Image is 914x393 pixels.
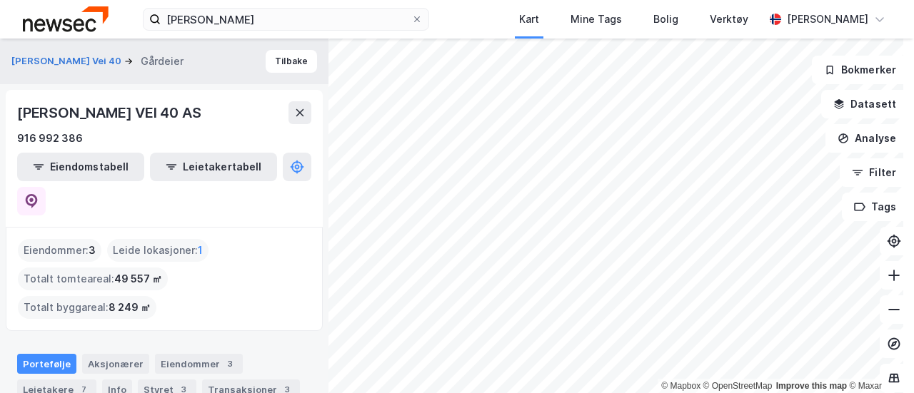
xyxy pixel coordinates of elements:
button: Bokmerker [812,56,908,84]
button: Datasett [821,90,908,118]
button: Eiendomstabell [17,153,144,181]
iframe: Chat Widget [843,325,914,393]
div: Gårdeier [141,53,184,70]
button: Analyse [825,124,908,153]
div: Leide lokasjoner : [107,239,209,262]
button: Leietakertabell [150,153,277,181]
div: Bolig [653,11,678,28]
button: [PERSON_NAME] Vei 40 [11,54,124,68]
span: 1 [198,242,203,259]
div: Verktøy [710,11,748,28]
div: Eiendommer : [18,239,101,262]
span: 8 249 ㎡ [109,299,151,316]
div: [PERSON_NAME] [787,11,868,28]
button: Filter [840,158,908,187]
button: Tilbake [266,50,317,73]
div: Totalt tomteareal : [18,267,168,290]
div: Kart [519,11,539,28]
span: 3 [89,242,96,259]
div: Portefølje [17,354,76,374]
div: Mine Tags [571,11,622,28]
div: Totalt byggareal : [18,296,156,319]
button: Tags [842,193,908,221]
a: Mapbox [661,381,700,391]
div: 3 [223,357,237,371]
div: Kontrollprogram for chat [843,325,914,393]
div: [PERSON_NAME] VEI 40 AS [17,101,204,124]
div: Aksjonærer [82,354,149,374]
a: OpenStreetMap [703,381,773,391]
input: Søk på adresse, matrikkel, gårdeiere, leietakere eller personer [161,9,411,30]
div: Eiendommer [155,354,243,374]
img: newsec-logo.f6e21ccffca1b3a03d2d.png [23,6,109,31]
div: 916 992 386 [17,130,83,147]
span: 49 557 ㎡ [114,270,162,287]
a: Improve this map [776,381,847,391]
